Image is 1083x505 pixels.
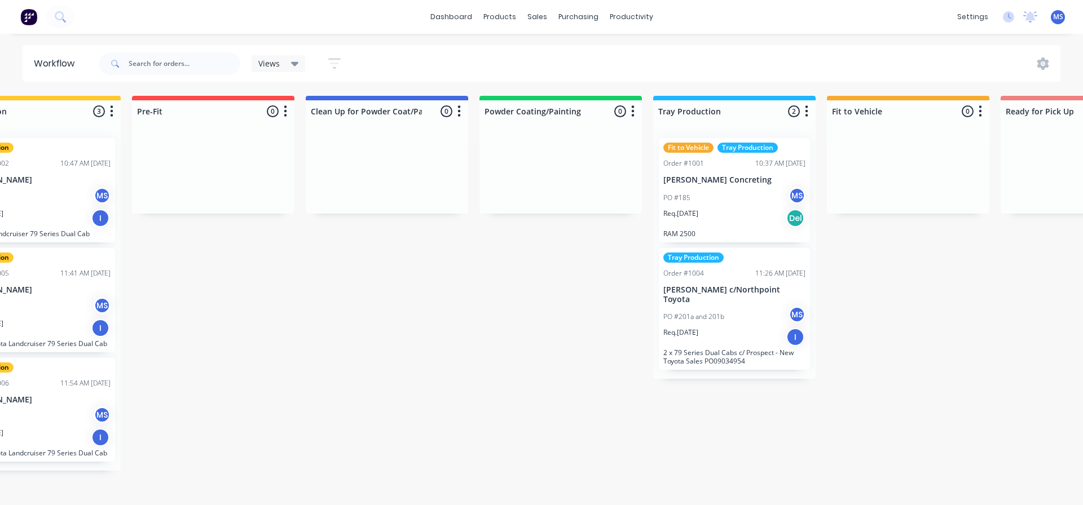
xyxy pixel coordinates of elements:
[94,187,111,204] div: MS
[91,319,109,337] div: I
[663,193,690,203] p: PO #185
[786,209,804,227] div: Del
[478,8,522,25] div: products
[60,268,111,278] div: 11:41 AM [DATE]
[522,8,553,25] div: sales
[1053,12,1063,22] span: MS
[663,143,714,153] div: Fit to Vehicle
[786,328,804,346] div: I
[663,327,698,338] p: Req. [DATE]
[663,252,724,263] div: Tray Production
[129,52,240,75] input: Search for orders...
[663,175,805,185] p: [PERSON_NAME] Concreting
[663,158,704,169] div: Order #1001
[604,8,659,25] div: productivity
[663,348,805,365] p: 2 x 79 Series Dual Cabs c/ Prospect - New Toyota Sales PO09034954
[91,209,109,227] div: I
[663,312,724,322] p: PO #201a and 201b
[425,8,478,25] a: dashboard
[94,406,111,423] div: MS
[789,306,805,323] div: MS
[258,57,280,69] span: Views
[659,248,810,370] div: Tray ProductionOrder #100411:26 AM [DATE][PERSON_NAME] c/Northpoint ToyotaPO #201a and 201bMSReq....
[663,209,698,219] p: Req. [DATE]
[34,57,80,70] div: Workflow
[94,297,111,314] div: MS
[659,138,810,242] div: Fit to VehicleTray ProductionOrder #100110:37 AM [DATE][PERSON_NAME] ConcretingPO #185MSReq.[DATE...
[755,268,805,278] div: 11:26 AM [DATE]
[952,8,994,25] div: settings
[20,8,37,25] img: Factory
[789,187,805,204] div: MS
[663,268,704,278] div: Order #1004
[717,143,778,153] div: Tray Production
[663,285,805,304] p: [PERSON_NAME] c/Northpoint Toyota
[553,8,604,25] div: purchasing
[755,158,805,169] div: 10:37 AM [DATE]
[91,428,109,446] div: I
[60,158,111,169] div: 10:47 AM [DATE]
[663,229,805,238] p: RAM 2500
[60,378,111,388] div: 11:54 AM [DATE]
